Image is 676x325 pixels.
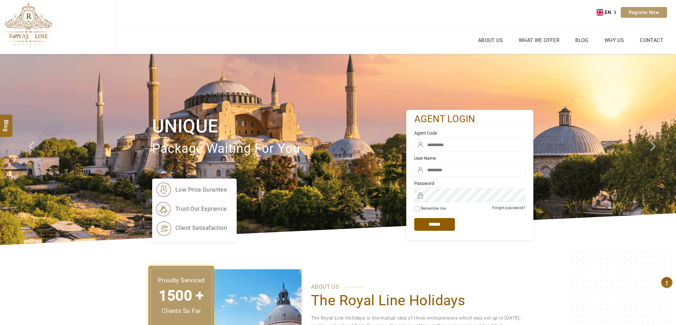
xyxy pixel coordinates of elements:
img: The Royal Line Holidays [5,3,52,46]
label: Password [414,180,525,187]
label: Remember me [421,206,446,211]
a: Contact [638,36,665,45]
label: Agent Code [414,130,525,136]
a: Why Us [603,36,625,45]
a: Blog [574,36,590,45]
p: ABOUT US [311,282,524,292]
li: trust our exprience [155,201,227,217]
aside: Language selected: English [597,8,621,17]
span: ............ [344,281,364,290]
li: low price gurantee [155,182,227,198]
div: Language [597,8,621,17]
h1: The Royal Line Holidays [311,292,524,309]
a: Check next image [642,54,676,245]
a: Register Now [621,7,667,18]
a: Forgot password? [492,206,525,210]
h1: Unique [152,114,406,138]
li: client satisafaction [155,220,227,236]
a: EN [597,8,621,17]
a: Check next prev [20,54,54,245]
span: Blog [2,120,10,125]
h2: agent login [414,113,525,125]
label: User Name [414,155,525,161]
a: What we Offer [517,36,561,45]
p: package waiting for you [152,138,406,159]
a: About Us [477,36,504,45]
